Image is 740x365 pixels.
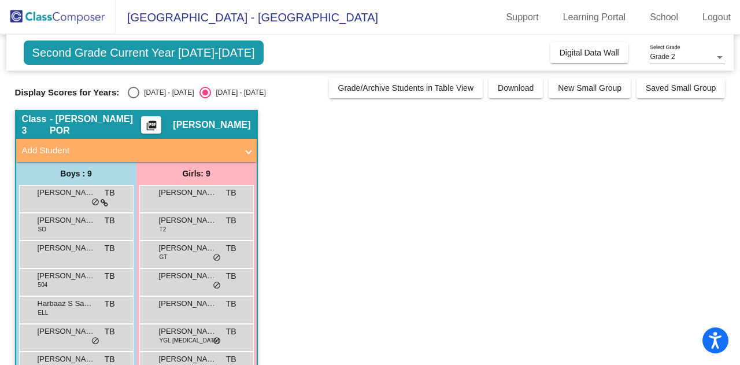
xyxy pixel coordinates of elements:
span: TB [226,270,236,282]
span: Grade/Archive Students in Table View [338,83,474,93]
span: Grade 2 [650,53,675,61]
a: Learning Portal [554,8,635,27]
span: SO [38,225,46,234]
span: T2 [160,225,166,234]
span: [PERSON_NAME] [173,119,250,131]
span: [PERSON_NAME] [159,242,217,254]
span: Class 3 [22,113,50,137]
a: School [641,8,687,27]
span: do_not_disturb_alt [91,337,99,346]
span: TB [105,215,115,227]
span: [PERSON_NAME] [38,215,95,226]
span: [PERSON_NAME] [38,326,95,337]
span: 504 [38,281,48,289]
span: [PERSON_NAME] [38,270,95,282]
span: do_not_disturb_alt [213,281,221,290]
button: Grade/Archive Students in Table View [329,78,483,98]
span: TB [226,242,236,255]
span: [PERSON_NAME] [159,353,217,365]
span: Display Scores for Years: [15,87,120,98]
span: TB [226,187,236,199]
span: do_not_disturb_alt [213,337,221,346]
span: [PERSON_NAME] [159,187,217,198]
mat-icon: picture_as_pdf [145,120,158,136]
span: TB [226,298,236,310]
span: Saved Small Group [646,83,716,93]
span: New Small Group [558,83,621,93]
a: Logout [693,8,740,27]
span: [PERSON_NAME] [159,215,217,226]
div: [DATE] - [DATE] [139,87,194,98]
span: TB [226,326,236,338]
span: [PERSON_NAME] [38,353,95,365]
span: TB [105,187,115,199]
div: Boys : 9 [16,162,136,185]
button: Download [489,78,543,98]
a: Support [497,8,548,27]
span: GT [160,253,168,261]
span: Digital Data Wall [560,48,619,57]
span: [PERSON_NAME] [38,187,95,198]
span: TB [105,270,115,282]
span: TB [105,298,115,310]
span: [PERSON_NAME] [159,326,217,337]
span: do_not_disturb_alt [213,253,221,263]
span: [PERSON_NAME] [159,298,217,309]
mat-expansion-panel-header: Add Student [16,139,257,162]
span: - [PERSON_NAME] POR [50,113,141,137]
span: ELL [38,308,49,317]
span: [PERSON_NAME] [159,270,217,282]
span: TB [105,242,115,255]
span: Harbaaz S Sangha [38,298,95,309]
div: Girls: 9 [136,162,257,185]
span: [PERSON_NAME] [38,242,95,254]
div: [DATE] - [DATE] [211,87,265,98]
span: Second Grade Current Year [DATE]-[DATE] [24,40,264,65]
button: Print Students Details [141,116,161,134]
span: TB [105,326,115,338]
span: do_not_disturb_alt [91,198,99,207]
button: Digital Data Wall [550,42,628,63]
mat-radio-group: Select an option [128,87,265,98]
span: Download [498,83,534,93]
mat-panel-title: Add Student [22,144,237,157]
span: TB [226,215,236,227]
span: [GEOGRAPHIC_DATA] - [GEOGRAPHIC_DATA] [116,8,378,27]
button: New Small Group [549,78,631,98]
span: YGL [MEDICAL_DATA] [160,336,219,345]
button: Saved Small Group [637,78,725,98]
